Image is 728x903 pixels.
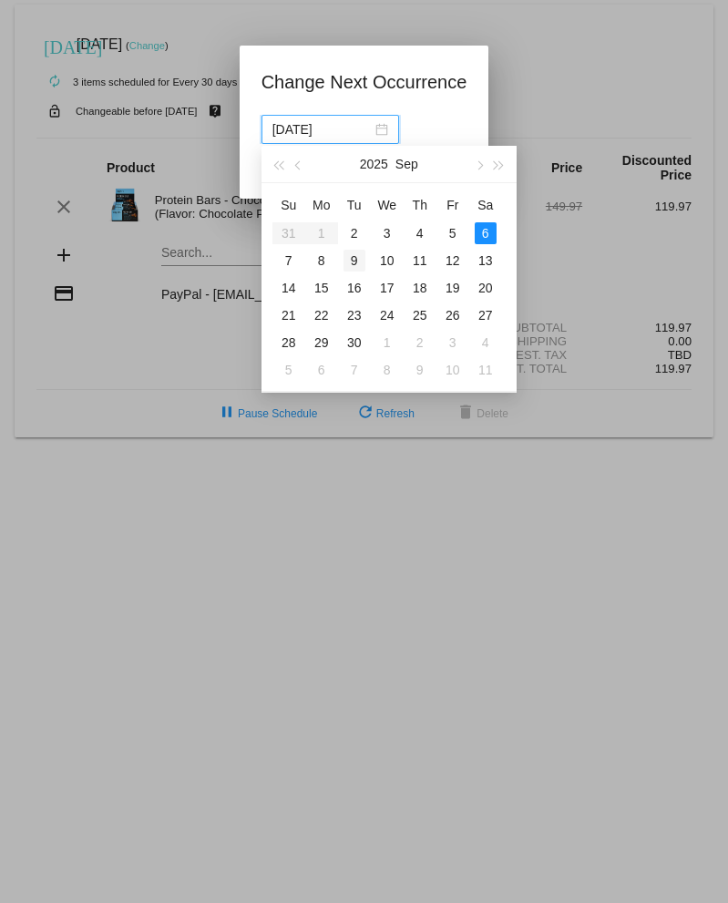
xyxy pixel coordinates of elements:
[376,304,398,326] div: 24
[376,277,398,299] div: 17
[469,356,502,384] td: 10/11/2025
[404,247,436,274] td: 9/11/2025
[436,220,469,247] td: 9/5/2025
[376,250,398,272] div: 10
[311,332,333,354] div: 29
[371,190,404,220] th: Wed
[272,247,305,274] td: 9/7/2025
[338,190,371,220] th: Tue
[371,329,404,356] td: 10/1/2025
[468,146,488,182] button: Next month (PageDown)
[376,359,398,381] div: 8
[305,329,338,356] td: 9/29/2025
[269,146,289,182] button: Last year (Control + left)
[475,359,497,381] div: 11
[343,304,365,326] div: 23
[311,250,333,272] div: 8
[278,359,300,381] div: 5
[469,274,502,302] td: 9/20/2025
[469,329,502,356] td: 10/4/2025
[376,332,398,354] div: 1
[305,302,338,329] td: 9/22/2025
[436,302,469,329] td: 9/26/2025
[395,146,418,182] button: Sep
[409,250,431,272] div: 11
[272,302,305,329] td: 9/21/2025
[475,222,497,244] div: 6
[469,190,502,220] th: Sat
[404,356,436,384] td: 10/9/2025
[409,359,431,381] div: 9
[442,332,464,354] div: 3
[436,190,469,220] th: Fri
[272,190,305,220] th: Sun
[436,356,469,384] td: 10/10/2025
[488,146,508,182] button: Next year (Control + right)
[343,359,365,381] div: 7
[272,274,305,302] td: 9/14/2025
[311,304,333,326] div: 22
[404,329,436,356] td: 10/2/2025
[338,274,371,302] td: 9/16/2025
[338,302,371,329] td: 9/23/2025
[338,356,371,384] td: 10/7/2025
[404,302,436,329] td: 9/25/2025
[261,67,467,97] h1: Change Next Occurrence
[278,250,300,272] div: 7
[475,250,497,272] div: 13
[475,304,497,326] div: 27
[343,250,365,272] div: 9
[305,274,338,302] td: 9/15/2025
[469,220,502,247] td: 9/6/2025
[338,329,371,356] td: 9/30/2025
[272,119,372,139] input: Select date
[343,222,365,244] div: 2
[436,274,469,302] td: 9/19/2025
[371,274,404,302] td: 9/17/2025
[360,146,388,182] button: 2025
[442,222,464,244] div: 5
[404,274,436,302] td: 9/18/2025
[311,359,333,381] div: 6
[371,247,404,274] td: 9/10/2025
[343,277,365,299] div: 16
[305,356,338,384] td: 10/6/2025
[404,220,436,247] td: 9/4/2025
[436,329,469,356] td: 10/3/2025
[272,356,305,384] td: 10/5/2025
[338,220,371,247] td: 9/2/2025
[442,250,464,272] div: 12
[409,332,431,354] div: 2
[371,220,404,247] td: 9/3/2025
[305,190,338,220] th: Mon
[289,146,309,182] button: Previous month (PageUp)
[376,222,398,244] div: 3
[272,329,305,356] td: 9/28/2025
[404,190,436,220] th: Thu
[475,277,497,299] div: 20
[409,277,431,299] div: 18
[278,332,300,354] div: 28
[469,302,502,329] td: 9/27/2025
[338,247,371,274] td: 9/9/2025
[371,356,404,384] td: 10/8/2025
[311,277,333,299] div: 15
[442,359,464,381] div: 10
[475,332,497,354] div: 4
[442,304,464,326] div: 26
[278,277,300,299] div: 14
[305,247,338,274] td: 9/8/2025
[409,304,431,326] div: 25
[442,277,464,299] div: 19
[436,247,469,274] td: 9/12/2025
[371,302,404,329] td: 9/24/2025
[469,247,502,274] td: 9/13/2025
[409,222,431,244] div: 4
[278,304,300,326] div: 21
[343,332,365,354] div: 30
